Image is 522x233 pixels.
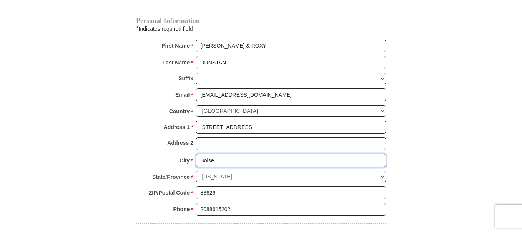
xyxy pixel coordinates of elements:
strong: Country [169,106,190,117]
strong: ZIP/Postal Code [149,187,190,198]
strong: Address 2 [167,137,193,148]
strong: Last Name [163,57,190,68]
strong: First Name [162,40,190,51]
strong: Address 1 [164,122,190,132]
strong: Phone [173,204,190,215]
strong: State/Province [152,172,190,182]
div: Indicates required field [136,24,386,34]
strong: City [180,155,190,166]
h4: Personal Information [136,18,386,24]
strong: Suffix [178,73,193,84]
strong: Email [175,89,190,100]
